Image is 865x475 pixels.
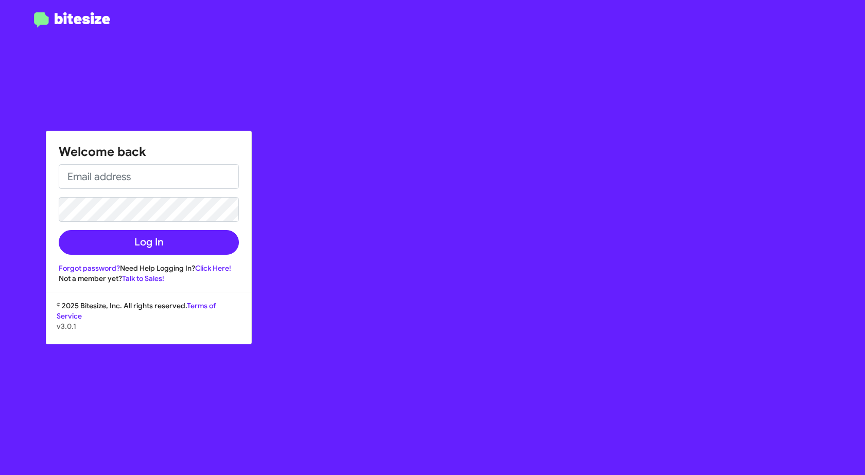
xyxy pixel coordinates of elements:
p: v3.0.1 [57,321,241,331]
a: Talk to Sales! [122,274,164,283]
button: Log In [59,230,239,255]
input: Email address [59,164,239,189]
a: Click Here! [195,263,231,273]
div: © 2025 Bitesize, Inc. All rights reserved. [46,301,251,344]
h1: Welcome back [59,144,239,160]
a: Forgot password? [59,263,120,273]
div: Need Help Logging In? [59,263,239,273]
div: Not a member yet? [59,273,239,284]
